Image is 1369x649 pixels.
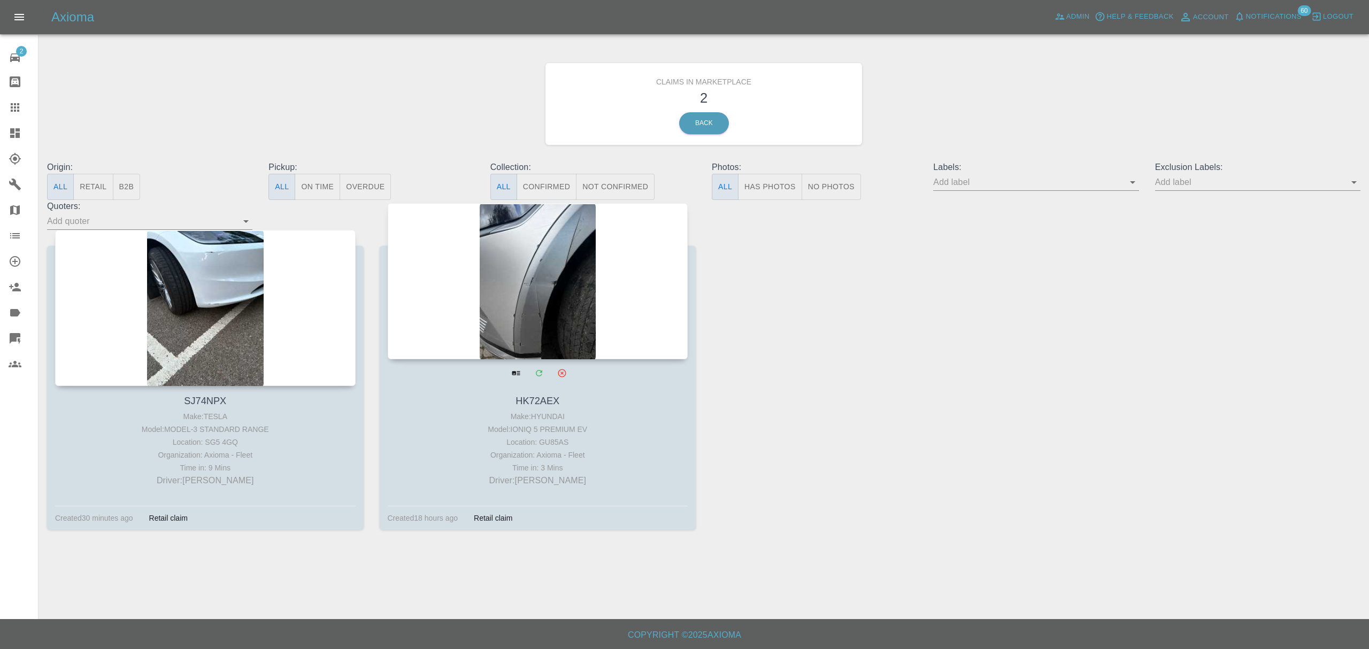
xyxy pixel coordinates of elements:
[55,512,133,524] div: Created 30 minutes ago
[390,461,686,474] div: Time in: 3 Mins
[47,174,74,200] button: All
[58,410,353,423] div: Make: TESLA
[490,174,517,200] button: All
[390,449,686,461] div: Organization: Axioma - Fleet
[113,174,141,200] button: B2B
[51,9,94,26] h5: Axioma
[1246,11,1302,23] span: Notifications
[47,200,252,213] p: Quoters:
[16,46,27,57] span: 2
[553,71,854,88] h6: Claims in Marketplace
[802,174,861,200] button: No Photos
[388,512,458,524] div: Created 18 hours ago
[1193,11,1229,24] span: Account
[184,396,226,406] a: SJ74NPX
[239,214,253,229] button: Open
[268,174,295,200] button: All
[9,628,1360,643] h6: Copyright © 2025 Axioma
[1155,161,1360,174] p: Exclusion Labels:
[553,88,854,108] h3: 2
[517,174,576,200] button: Confirmed
[58,423,353,436] div: Model: MODEL-3 STANDARD RANGE
[47,161,252,174] p: Origin:
[712,174,739,200] button: All
[1309,9,1356,25] button: Logout
[1155,174,1344,190] input: Add label
[340,174,391,200] button: Overdue
[1092,9,1176,25] button: Help & Feedback
[551,362,573,384] button: Archive
[490,161,696,174] p: Collection:
[6,4,32,30] button: Open drawer
[738,174,802,200] button: Has Photos
[1106,11,1173,23] span: Help & Feedback
[505,362,527,384] a: View
[1323,11,1353,23] span: Logout
[390,474,686,487] p: Driver: [PERSON_NAME]
[1347,175,1362,190] button: Open
[58,436,353,449] div: Location: SG5 4GQ
[58,461,353,474] div: Time in: 9 Mins
[528,362,550,384] a: Modify
[1232,9,1304,25] button: Notifications
[58,449,353,461] div: Organization: Axioma - Fleet
[1052,9,1093,25] a: Admin
[1066,11,1090,23] span: Admin
[390,436,686,449] div: Location: GU85AS
[1297,5,1311,16] span: 60
[933,174,1122,190] input: Add label
[516,396,559,406] a: HK72AEX
[295,174,340,200] button: On Time
[466,512,520,524] div: Retail claim
[679,112,729,134] a: Back
[390,423,686,436] div: Model: IONIQ 5 PREMIUM EV
[268,161,474,174] p: Pickup:
[576,174,655,200] button: Not Confirmed
[1125,175,1140,190] button: Open
[1176,9,1232,26] a: Account
[73,174,113,200] button: Retail
[141,512,196,524] div: Retail claim
[390,410,686,423] div: Make: HYUNDAI
[47,213,236,229] input: Add quoter
[58,474,353,487] p: Driver: [PERSON_NAME]
[712,161,917,174] p: Photos:
[933,161,1139,174] p: Labels:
